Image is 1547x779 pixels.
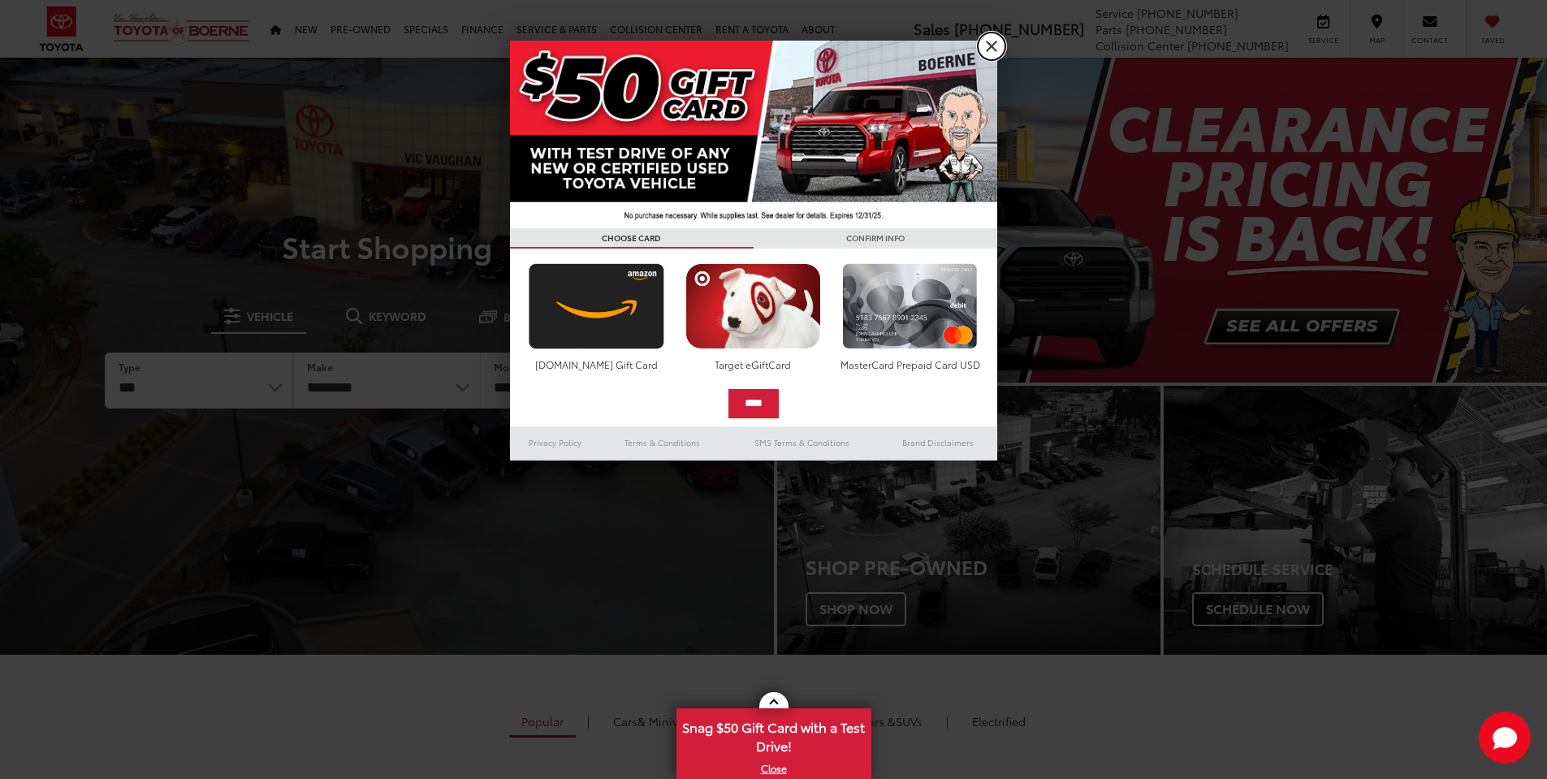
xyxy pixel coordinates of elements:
[725,433,879,452] a: SMS Terms & Conditions
[525,263,668,349] img: amazoncard.png
[754,228,997,249] h3: CONFIRM INFO
[600,433,724,452] a: Terms & Conditions
[510,41,997,228] img: 42635_top_851395.jpg
[510,433,601,452] a: Privacy Policy
[678,710,870,760] span: Snag $50 Gift Card with a Test Drive!
[681,357,825,371] div: Target eGiftCard
[681,263,825,349] img: targetcard.png
[510,228,754,249] h3: CHOOSE CARD
[1479,712,1531,764] button: Toggle Chat Window
[879,433,997,452] a: Brand Disclaimers
[838,263,982,349] img: mastercard.png
[525,357,668,371] div: [DOMAIN_NAME] Gift Card
[838,357,982,371] div: MasterCard Prepaid Card USD
[1479,712,1531,764] svg: Start Chat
